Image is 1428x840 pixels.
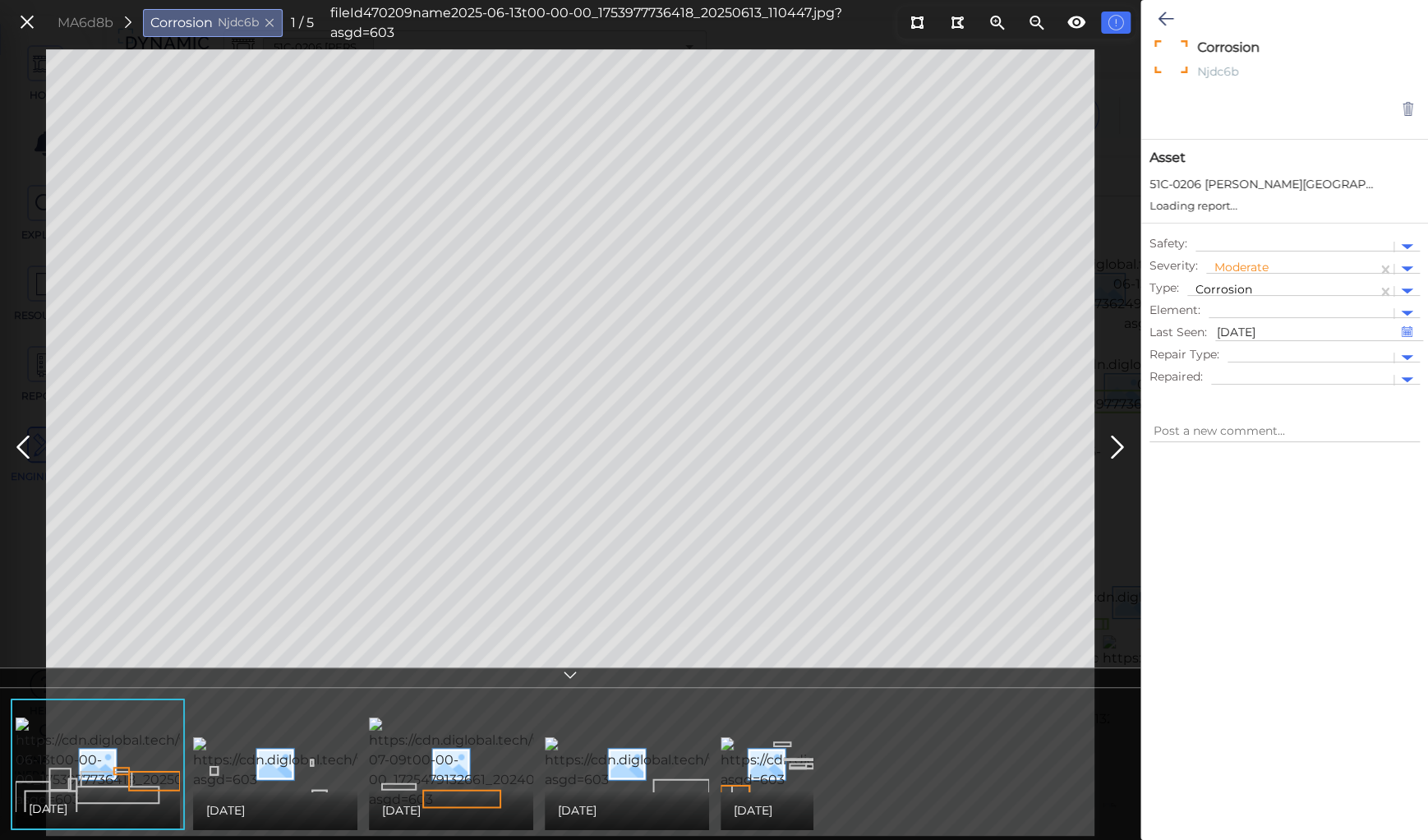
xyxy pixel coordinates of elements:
[16,718,308,810] img: https://cdn.diglobal.tech/width210/603/2025-06-13t00-00-00_1753977736418_20250613_110447.jpg?asgd...
[1149,148,1420,168] span: Asset
[1195,282,1252,297] span: Corrosion
[1193,38,1363,57] textarea: Corrosion
[721,737,1069,790] img: https://cdn.diglobal.tech/width210/603/img_1667.jpg?asgd=603
[1149,346,1219,363] span: Repair Type :
[150,13,213,33] span: Corrosion
[1149,176,1380,193] span: 51C-0206 Arroyo Paredon Creek Bridge
[545,737,894,790] img: https://cdn.diglobal.tech/width210/603/img_1665.jpg?asgd=603
[1193,63,1363,84] div: Njdc6b
[206,801,245,820] span: [DATE]
[193,737,699,790] img: https://cdn.diglobal.tech/width210/603/1725479132661_20240709_104855.jpg?asgd=603
[1214,260,1269,275] span: Moderate
[29,799,67,819] span: [DATE]
[1358,766,1416,828] iframe: Chat
[330,3,889,43] div: fileId 470209 name 2025-06-13t00-00-00_1753977736418_20250613_110447.jpg?asgd=603
[369,718,663,810] img: https://cdn.diglobal.tech/width210/603/2024-07-09t00-00-00_1725479132661_20240709_104855.jpg?asgd...
[291,13,314,33] div: 1 / 5
[558,801,597,820] span: [DATE]
[1149,368,1203,385] span: Repaired :
[58,13,113,33] div: MA6d8b
[1149,235,1187,252] span: Safety :
[1149,279,1179,297] span: Type :
[1149,324,1207,341] span: Last Seen :
[1149,257,1198,275] span: Severity :
[382,801,421,820] span: [DATE]
[734,801,772,820] span: [DATE]
[218,14,259,31] span: Njdc6b
[1149,302,1200,319] span: Element :
[1149,199,1237,212] span: Loading report...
